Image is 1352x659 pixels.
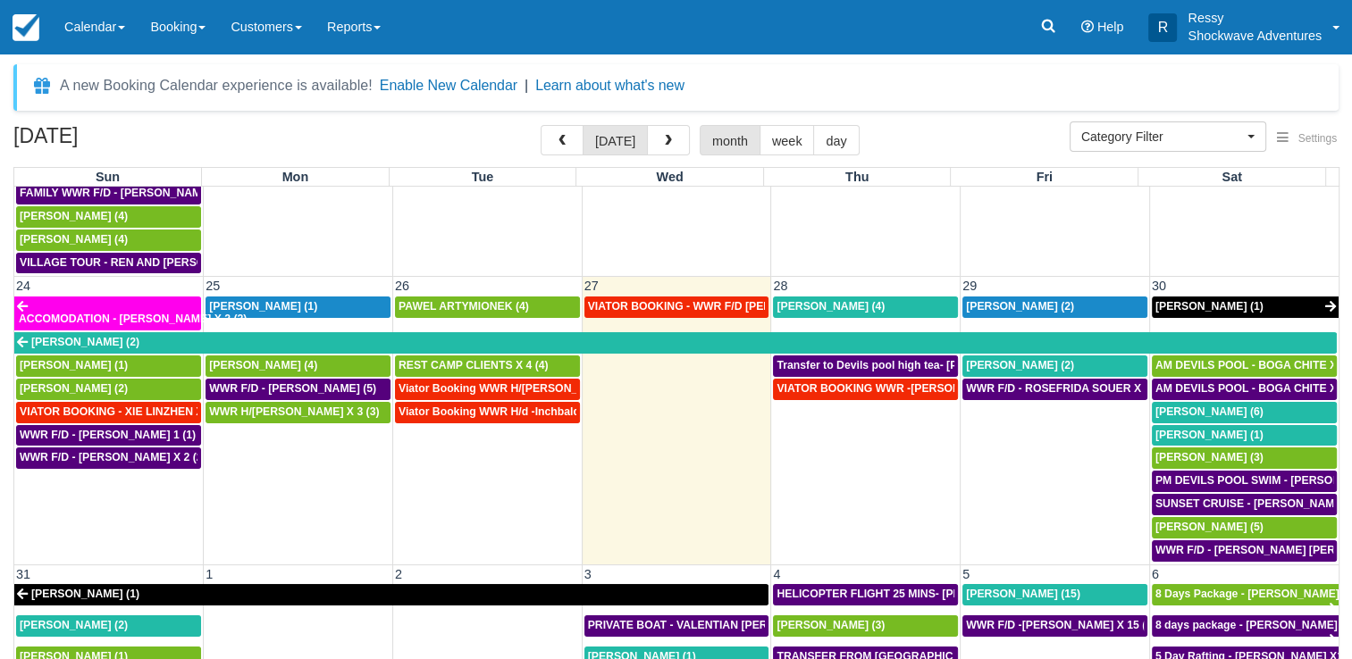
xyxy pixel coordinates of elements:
a: [PERSON_NAME] (2) [16,615,201,637]
span: WWR F/D - [PERSON_NAME] (5) [209,382,376,395]
div: R [1148,13,1177,42]
div: A new Booking Calendar experience is available! [60,75,373,96]
a: Learn about what's new [535,78,684,93]
a: [PERSON_NAME] (4) [16,206,201,228]
span: 2 [393,567,404,581]
span: REST CAMP CLIENTS X 4 (4) [399,359,549,371]
a: HELICOPTER FLIGHT 25 MINS- [PERSON_NAME] X1 (1) [773,584,958,605]
button: week [760,125,815,155]
span: ACCOMODATION - [PERSON_NAME] X 2 (2) [19,313,247,325]
span: 5 [961,567,971,581]
span: 25 [204,279,222,293]
button: Enable New Calendar [380,77,517,95]
span: VIATOR BOOKING - XIE LINZHEN X4 (4) [20,405,226,418]
h2: [DATE] [13,125,239,158]
span: Wed [657,170,684,184]
span: [PERSON_NAME] (3) [777,619,885,631]
span: [PERSON_NAME] (15) [966,588,1080,600]
span: 28 [771,279,789,293]
p: Shockwave Adventures [1188,27,1322,45]
a: [PERSON_NAME] (4) [16,229,201,251]
span: [PERSON_NAME] (2) [966,300,1074,313]
span: 31 [14,567,32,581]
button: day [813,125,859,155]
a: VILLAGE TOUR - REN AND [PERSON_NAME] X4 (4) [16,253,201,274]
span: [PERSON_NAME] (2) [966,359,1074,371]
a: [PERSON_NAME] (1) [14,584,768,605]
span: FAMILY WWR F/D - [PERSON_NAME] X4 (4) [20,187,245,199]
span: WWR H/[PERSON_NAME] X 3 (3) [209,405,379,418]
span: Settings [1298,132,1337,145]
a: SUNSET CRUISE - [PERSON_NAME] X1 (5) [1152,494,1337,515]
a: [PERSON_NAME] (4) [206,355,390,377]
span: VIATOR BOOKING - WWR F/D [PERSON_NAME] X 2 (3) [588,300,873,313]
a: REST CAMP CLIENTS X 4 (4) [395,355,580,377]
a: [PERSON_NAME] (1) [206,296,390,318]
span: [PERSON_NAME] (2) [20,619,128,631]
a: AM DEVILS POOL - BOGA CHITE X 1 (1) [1152,355,1337,377]
a: 8 days package - [PERSON_NAME] X1 (1) [1152,615,1339,637]
span: Sun [96,170,120,184]
span: Mon [282,170,309,184]
a: [PERSON_NAME] (4) [773,296,958,318]
a: Transfer to Devils pool high tea- [PERSON_NAME] X4 (4) [773,355,958,377]
a: [PERSON_NAME] (1) [16,355,201,377]
span: WWR F/D - [PERSON_NAME] 1 (1) [20,429,196,441]
span: [PERSON_NAME] (5) [1155,521,1264,533]
span: [PERSON_NAME] (1) [209,300,317,313]
span: 3 [583,567,593,581]
span: Tue [472,170,494,184]
span: [PERSON_NAME] (3) [1155,451,1264,463]
span: [PERSON_NAME] (1) [1155,429,1264,441]
a: WWR F/D -[PERSON_NAME] X 15 (15) [962,615,1147,637]
a: VIATOR BOOKING - XIE LINZHEN X4 (4) [16,402,201,423]
a: WWR F/D - [PERSON_NAME] 1 (1) [16,425,201,446]
a: [PERSON_NAME] (2) [14,332,1337,354]
span: [PERSON_NAME] (1) [31,588,139,600]
span: 30 [1150,279,1168,293]
span: | [525,78,528,93]
a: WWR F/D - [PERSON_NAME] [PERSON_NAME] OHKKA X1 (1) [1152,540,1337,562]
a: WWR F/D - [PERSON_NAME] X 2 (2) [16,447,201,469]
span: Fri [1037,170,1053,184]
a: Viator Booking WWR H/[PERSON_NAME] X 8 (8) [395,379,580,400]
span: Transfer to Devils pool high tea- [PERSON_NAME] X4 (4) [777,359,1071,371]
a: PAWEL ARTYMIONEK (4) [395,296,580,318]
a: WWR F/D - ROSEFRIDA SOUER X 2 (2) [962,379,1147,400]
span: 4 [771,567,782,581]
a: [PERSON_NAME] (1) [1152,425,1337,446]
a: PM DEVILS POOL SWIM - [PERSON_NAME] X 2 (2) [1152,471,1337,492]
span: 24 [14,279,32,293]
span: Viator Booking WWR H/d -Inchbald [PERSON_NAME] X 4 (4) [399,405,710,418]
span: 29 [961,279,978,293]
button: month [700,125,760,155]
span: [PERSON_NAME] (4) [209,359,317,371]
span: [PERSON_NAME] (4) [777,300,885,313]
a: [PERSON_NAME] (3) [773,615,958,637]
span: Thu [845,170,869,184]
i: Help [1081,21,1094,33]
a: [PERSON_NAME] (15) [962,584,1147,605]
span: WWR F/D -[PERSON_NAME] X 15 (15) [966,619,1162,631]
span: [PERSON_NAME] (4) [20,210,128,222]
span: Viator Booking WWR H/[PERSON_NAME] X 8 (8) [399,382,650,395]
a: ACCOMODATION - [PERSON_NAME] X 2 (2) [14,296,201,330]
a: [PERSON_NAME] (2) [962,355,1147,377]
a: WWR H/[PERSON_NAME] X 3 (3) [206,402,390,423]
a: AM DEVILS POOL - BOGA CHITE X 1 (1) [1152,379,1337,400]
a: VIATOR BOOKING WWR -[PERSON_NAME] X2 (2) [773,379,958,400]
span: [PERSON_NAME] (6) [1155,405,1264,418]
span: PAWEL ARTYMIONEK (4) [399,300,529,313]
a: Viator Booking WWR H/d -Inchbald [PERSON_NAME] X 4 (4) [395,402,580,423]
span: [PERSON_NAME] (1) [20,359,128,371]
span: VIATOR BOOKING WWR -[PERSON_NAME] X2 (2) [777,382,1035,395]
span: 1 [204,567,214,581]
a: 8 Days Package - [PERSON_NAME] (1) [1152,584,1339,605]
a: [PERSON_NAME] (1) [1152,296,1339,318]
span: WWR F/D - [PERSON_NAME] X 2 (2) [20,451,206,463]
span: Sat [1222,170,1241,184]
span: [PERSON_NAME] (4) [20,233,128,246]
span: VILLAGE TOUR - REN AND [PERSON_NAME] X4 (4) [20,256,288,269]
span: [PERSON_NAME] (1) [1155,300,1264,313]
button: Category Filter [1070,121,1266,152]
